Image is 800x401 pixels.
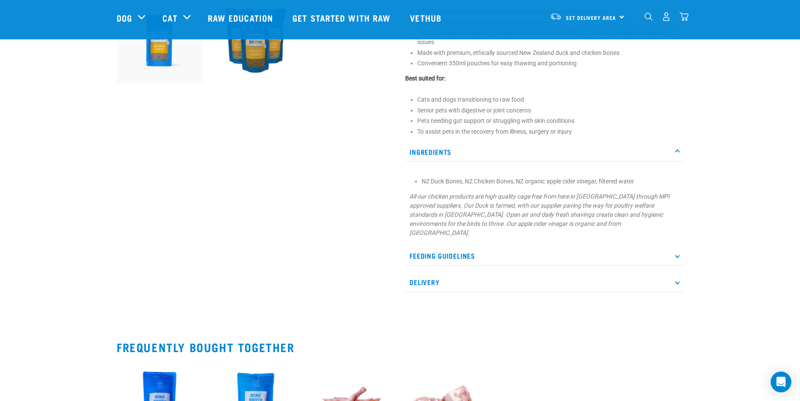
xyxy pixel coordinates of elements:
li: To assist pets in the recovery from illness, surgery or injury [417,127,683,136]
li: Cats and dogs transitioning to raw food [417,95,683,104]
img: user.png [662,12,671,21]
p: Delivery [405,273,683,292]
p: Feeding Guidelines [405,246,683,266]
span: Set Delivery Area [566,16,616,19]
li: Senior pets with digestive or joint concerns [417,106,683,115]
strong: Best suited for: [405,75,445,82]
em: All our chicken products are high quality cage free from here in [GEOGRAPHIC_DATA] through MPI ap... [410,193,670,236]
a: Dog [117,11,132,24]
li: Convenient 350ml pouches for easy thawing and portioning [417,59,683,68]
img: home-icon@2x.png [679,12,689,21]
li: Pets needing gut support or struggling with skin conditions [417,116,683,125]
a: Raw Education [199,0,284,35]
a: Get started with Raw [284,0,401,35]
img: home-icon-1@2x.png [644,13,653,21]
div: Open Intercom Messenger [771,372,791,392]
h2: Frequently bought together [117,340,683,354]
li: NZ Duck Bones, NZ Chicken Bones, NZ organic apple cider vinegar, filtered water [422,177,679,186]
p: Ingredients [405,142,683,162]
a: Cat [162,11,177,24]
a: Vethub [401,0,452,35]
img: van-moving.png [550,13,562,20]
li: Made with premium, ethically sourced New Zealand duck and chicken bones [417,48,683,58]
